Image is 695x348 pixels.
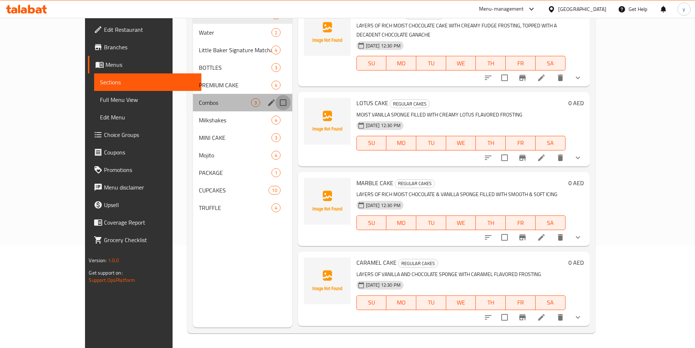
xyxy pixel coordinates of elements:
[272,117,280,124] span: 4
[569,69,587,87] button: show more
[360,297,384,308] span: SU
[386,136,416,150] button: MO
[193,199,292,217] div: TRUFFLE4
[538,218,563,228] span: SA
[574,153,582,162] svg: Show Choices
[104,165,195,174] span: Promotions
[479,309,497,326] button: sort-choices
[88,196,201,214] a: Upsell
[271,203,281,212] div: items
[271,151,281,160] div: items
[356,97,388,108] span: LOTUS CAKE
[574,233,582,242] svg: Show Choices
[199,46,271,54] div: Little Baker Signature Matcha
[479,69,497,87] button: sort-choices
[416,295,446,310] button: TU
[271,63,281,72] div: items
[199,203,271,212] div: TRUFFLE
[509,218,533,228] span: FR
[199,151,271,160] span: Mojito
[390,100,429,108] span: REGULAR CAKES
[509,58,533,69] span: FR
[509,297,533,308] span: FR
[193,94,292,111] div: Combos3edit
[356,56,387,70] button: SU
[497,230,512,245] span: Select to update
[537,153,546,162] a: Edit menu item
[269,186,280,195] div: items
[104,43,195,51] span: Branches
[506,136,536,150] button: FR
[104,130,195,139] span: Choice Groups
[356,136,387,150] button: SU
[356,177,393,188] span: MARBLE CAKE
[100,78,195,87] span: Sections
[497,70,512,85] span: Select to update
[537,73,546,82] a: Edit menu item
[199,98,251,107] div: Combos
[395,179,435,188] div: REGULAR CAKES
[272,29,280,36] span: 2
[536,295,565,310] button: SA
[419,58,443,69] span: TU
[497,150,512,165] span: Select to update
[100,95,195,104] span: Full Menu View
[568,178,584,188] h6: 0 AED
[386,215,416,230] button: MO
[356,110,565,119] p: MOIST VANILLA SPONGE FILLED WITH CREAMY LOTUS FLAVORED FROSTING
[360,218,384,228] span: SU
[94,91,201,108] a: Full Menu View
[272,64,280,71] span: 3
[363,202,404,209] span: [DATE] 12:30 PM
[509,138,533,148] span: FR
[88,56,201,73] a: Menus
[356,21,565,39] p: LAYERS OF RICH MOIST CHOCOLATE CAKE WITH CREAMY FUDGE FROSTING, TOPPED WITH A DECADENT CHOCOLATE ...
[199,63,271,72] span: BOTTLES
[360,138,384,148] span: SU
[416,136,446,150] button: TU
[89,275,135,285] a: Support.OpsPlatform
[266,97,277,108] button: edit
[272,152,280,159] span: 4
[271,81,281,89] div: items
[449,138,473,148] span: WE
[569,229,587,246] button: show more
[446,215,476,230] button: WE
[569,309,587,326] button: show more
[389,138,413,148] span: MO
[272,82,280,89] span: 4
[389,58,413,69] span: MO
[88,38,201,56] a: Branches
[446,56,476,70] button: WE
[193,111,292,129] div: Milkshakes4
[514,69,531,87] button: Branch-specific-item
[88,179,201,196] a: Menu disclaimer
[569,149,587,167] button: show more
[476,136,506,150] button: TH
[390,99,430,108] div: REGULAR CAKES
[386,295,416,310] button: MO
[398,259,438,268] div: REGULAR CAKES
[479,58,503,69] span: TH
[386,56,416,70] button: MO
[199,28,271,37] span: Water
[272,47,280,54] span: 4
[88,231,201,249] a: Grocery Checklist
[199,81,271,89] span: PREMIUM CAKE
[536,136,565,150] button: SA
[104,236,195,244] span: Grocery Checklist
[272,134,280,141] span: 3
[199,133,271,142] span: MINI CAKE
[88,214,201,231] a: Coverage Report
[304,9,351,56] img: CHOCOLATE CAKE
[193,3,292,219] nav: Menu sections
[476,56,506,70] button: TH
[552,309,569,326] button: delete
[89,256,107,265] span: Version:
[479,229,497,246] button: sort-choices
[449,297,473,308] span: WE
[105,60,195,69] span: Menus
[88,161,201,179] a: Promotions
